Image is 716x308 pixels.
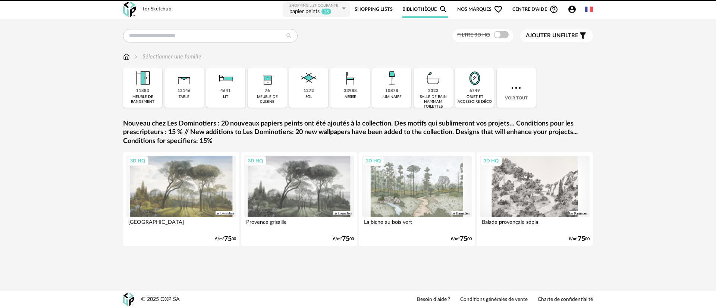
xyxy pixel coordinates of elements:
[362,156,384,166] div: 3D HQ
[509,81,523,95] img: more.7b13dc1.svg
[133,68,153,88] img: Meuble%20de%20rangement.png
[359,152,475,246] a: 3D HQ La biche au bois vert €/m²7500
[512,5,558,14] span: Centre d'aideHelp Circle Outline icon
[215,236,236,242] div: €/m² 00
[123,53,130,61] img: svg+xml;base64,PHN2ZyB3aWR0aD0iMTYiIGhlaWdodD0iMTciIHZpZXdCb3g9IjAgMCAxNiAxNyIgZmlsbD0ibm9uZSIgeG...
[402,1,448,18] a: BibliothèqueMagnify icon
[305,95,312,99] div: sol
[494,5,503,14] span: Heart Outline icon
[381,95,402,99] div: luminaire
[123,152,239,246] a: 3D HQ [GEOGRAPHIC_DATA] €/m²7500
[223,95,228,99] div: lit
[245,156,266,166] div: 3D HQ
[578,236,585,242] span: 75
[257,68,277,88] img: Rangement.png
[417,296,450,303] a: Besoin d'aide ?
[439,5,448,14] span: Magnify icon
[127,156,148,166] div: 3D HQ
[345,95,356,99] div: assise
[585,5,593,13] img: fr
[333,236,354,242] div: €/m² 00
[423,68,443,88] img: Salle%20de%20bain.png
[568,5,577,14] span: Account Circle icon
[123,120,593,146] a: Nouveau chez Les Dominotiers : 20 nouveaux papiers peints ont été ajoutés à la collection. Des mo...
[457,95,492,104] div: objet et accessoire déco
[136,88,149,94] div: 11883
[385,88,398,94] div: 10878
[265,88,270,94] div: 76
[520,29,593,42] button: Ajouter unfiltre Filter icon
[123,2,136,17] img: OXP
[569,236,590,242] div: €/m² 00
[451,236,472,242] div: €/m² 00
[299,68,319,88] img: Sol.png
[480,156,502,166] div: 3D HQ
[362,217,472,232] div: La biche au bois vert
[241,152,357,246] a: 3D HQ Provence grisaille €/m²7500
[216,68,236,88] img: Literie.png
[480,217,590,232] div: Balade provençale sépia
[321,8,332,15] sup: 15
[340,68,360,88] img: Assise.png
[143,6,172,13] div: for Sketchup
[289,8,320,16] div: papier peints
[416,95,450,109] div: salle de bain hammam toilettes
[470,88,480,94] div: 6749
[497,68,536,108] div: Voir tout
[428,88,439,94] div: 2322
[457,1,503,18] span: Nos marques
[460,236,467,242] span: 75
[477,152,593,246] a: 3D HQ Balade provençale sépia €/m²7500
[179,95,189,99] div: table
[538,296,593,303] a: Charte de confidentialité
[457,32,490,38] span: Filtre 3D HQ
[465,68,485,88] img: Miroir.png
[381,68,402,88] img: Luminaire.png
[220,88,231,94] div: 4641
[460,296,528,303] a: Conditions générales de vente
[289,3,340,8] div: Shopping List courante
[224,236,232,242] span: 75
[123,293,134,306] img: OXP
[355,1,393,18] a: Shopping Lists
[125,95,160,104] div: meuble de rangement
[178,88,191,94] div: 12146
[526,32,578,39] span: filtre
[244,217,354,232] div: Provence grisaille
[133,53,201,61] div: Sélectionner une famille
[304,88,314,94] div: 1272
[549,5,558,14] span: Help Circle Outline icon
[174,68,194,88] img: Table.png
[133,53,139,61] img: svg+xml;base64,PHN2ZyB3aWR0aD0iMTYiIGhlaWdodD0iMTYiIHZpZXdCb3g9IjAgMCAxNiAxNiIgZmlsbD0ibm9uZSIgeG...
[126,217,236,232] div: [GEOGRAPHIC_DATA]
[141,296,180,303] div: © 2025 OXP SA
[578,31,587,40] span: Filter icon
[568,5,580,14] span: Account Circle icon
[526,33,561,38] span: Ajouter un
[344,88,357,94] div: 33988
[250,95,285,104] div: meuble de cuisine
[342,236,349,242] span: 75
